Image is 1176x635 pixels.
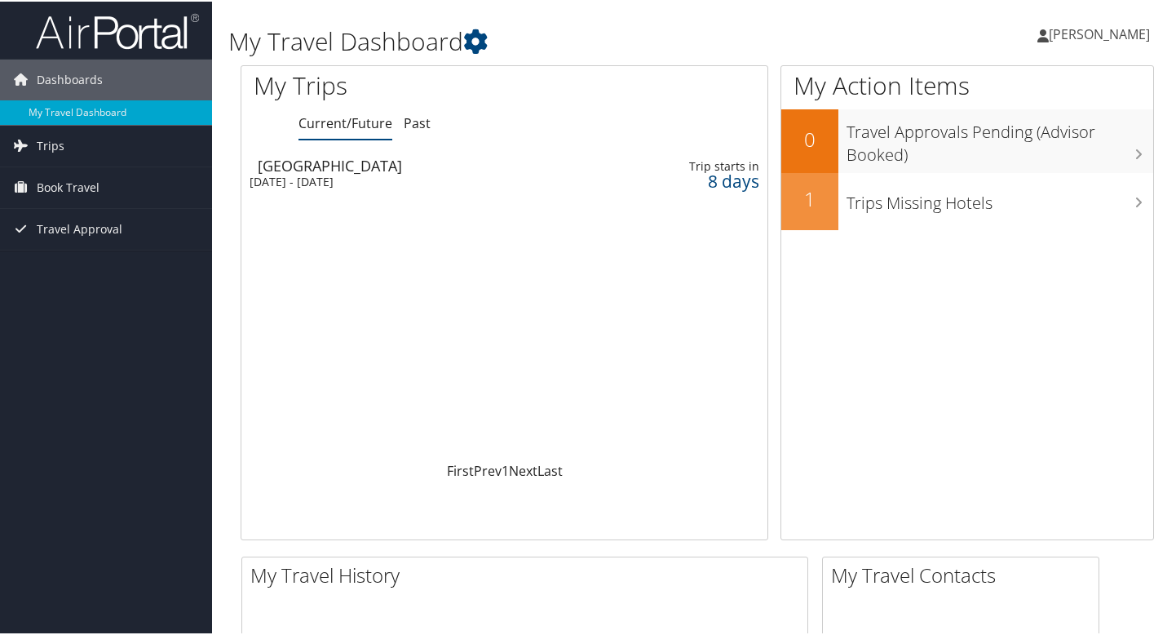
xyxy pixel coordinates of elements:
[447,460,474,478] a: First
[831,560,1099,588] h2: My Travel Contacts
[648,172,759,187] div: 8 days
[1049,24,1150,42] span: [PERSON_NAME]
[781,67,1153,101] h1: My Action Items
[228,23,854,57] h1: My Travel Dashboard
[258,157,598,171] div: [GEOGRAPHIC_DATA]
[474,460,502,478] a: Prev
[502,460,509,478] a: 1
[37,124,64,165] span: Trips
[37,207,122,248] span: Travel Approval
[509,460,537,478] a: Next
[1037,8,1166,57] a: [PERSON_NAME]
[847,182,1153,213] h3: Trips Missing Hotels
[36,11,199,49] img: airportal-logo.png
[781,124,838,152] h2: 0
[781,108,1153,171] a: 0Travel Approvals Pending (Advisor Booked)
[404,113,431,131] a: Past
[781,171,1153,229] a: 1Trips Missing Hotels
[298,113,392,131] a: Current/Future
[537,460,563,478] a: Last
[37,58,103,99] span: Dashboards
[781,184,838,211] h2: 1
[648,158,759,172] div: Trip starts in
[254,67,536,101] h1: My Trips
[250,560,807,588] h2: My Travel History
[37,166,99,206] span: Book Travel
[250,173,590,188] div: [DATE] - [DATE]
[847,111,1153,165] h3: Travel Approvals Pending (Advisor Booked)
